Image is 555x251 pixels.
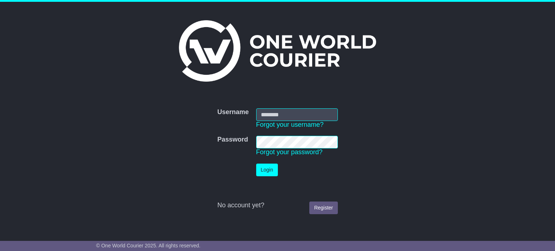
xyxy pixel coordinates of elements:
[256,148,323,156] a: Forgot your password?
[179,20,376,82] img: One World
[217,202,337,209] div: No account yet?
[96,243,201,248] span: © One World Courier 2025. All rights reserved.
[256,121,324,128] a: Forgot your username?
[256,164,278,176] button: Login
[217,108,249,116] label: Username
[309,202,337,214] a: Register
[217,136,248,144] label: Password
